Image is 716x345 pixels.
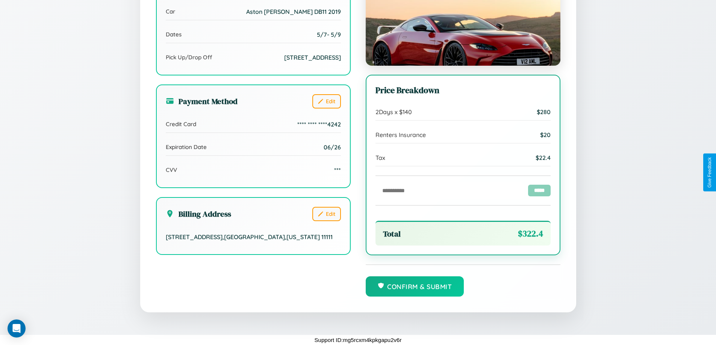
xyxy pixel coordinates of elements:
[246,8,341,15] span: Aston [PERSON_NAME] DB11 2019
[8,319,26,337] div: Open Intercom Messenger
[312,207,341,221] button: Edit
[366,276,464,297] button: Confirm & Submit
[166,233,333,241] span: [STREET_ADDRESS] , [GEOGRAPHIC_DATA] , [US_STATE] 11111
[284,54,341,61] span: [STREET_ADDRESS]
[375,154,385,161] span: Tax
[166,208,231,219] h3: Billing Address
[166,8,175,15] span: Car
[375,108,412,116] span: 2 Days x $ 140
[317,31,341,38] span: 5 / 7 - 5 / 9
[536,154,551,161] span: $ 22.4
[166,143,207,151] span: Expiration Date
[166,121,196,128] span: Credit Card
[312,94,341,108] button: Edit
[166,31,182,38] span: Dates
[324,143,341,151] span: 06/26
[540,131,551,139] span: $ 20
[375,84,551,96] h3: Price Breakdown
[375,131,426,139] span: Renters Insurance
[383,228,401,239] span: Total
[166,54,212,61] span: Pick Up/Drop Off
[537,108,551,116] span: $ 280
[166,96,238,107] h3: Payment Method
[315,335,402,345] p: Support ID: mg5rcxm4kpkgapu2v6r
[166,166,177,173] span: CVV
[518,228,543,240] span: $ 322.4
[707,157,712,188] div: Give Feedback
